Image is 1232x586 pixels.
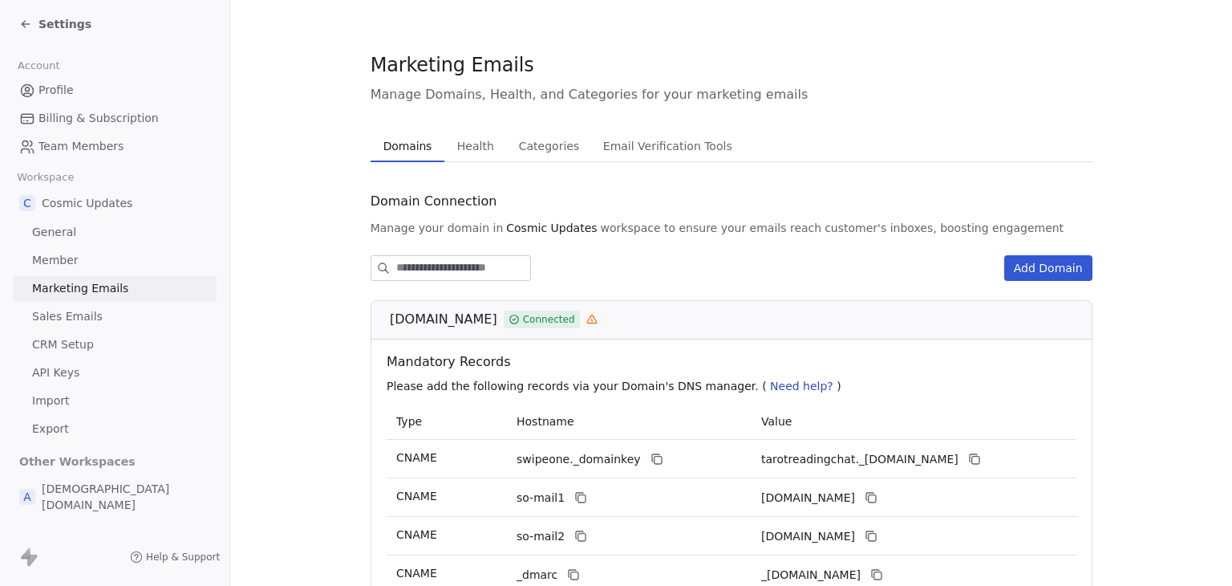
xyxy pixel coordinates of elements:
[32,364,79,381] span: API Keys
[761,567,861,584] span: _dmarc.swipeone.email
[387,378,1083,394] p: Please add the following records via your Domain's DNS manager. ( )
[38,110,159,127] span: Billing & Subscription
[32,421,69,437] span: Export
[13,275,217,302] a: Marketing Emails
[13,388,217,414] a: Import
[513,135,586,157] span: Categories
[601,220,822,236] span: workspace to ensure your emails reach
[396,451,437,464] span: CNAME
[371,220,504,236] span: Manage your domain in
[32,336,94,353] span: CRM Setup
[13,360,217,386] a: API Keys
[19,489,35,505] span: A
[32,252,79,269] span: Member
[761,451,958,468] span: tarotreadingchat._domainkey.swipeone.email
[517,451,641,468] span: swipeone._domainkey
[396,567,437,580] span: CNAME
[825,220,1064,236] span: customer's inboxes, boosting engagement
[13,105,217,132] a: Billing & Subscription
[396,413,497,430] p: Type
[522,312,574,327] span: Connected
[42,195,132,211] span: Cosmic Updates
[38,82,74,99] span: Profile
[10,54,67,78] span: Account
[13,133,217,160] a: Team Members
[19,16,91,32] a: Settings
[32,224,76,241] span: General
[13,219,217,246] a: General
[396,490,437,503] span: CNAME
[371,192,497,211] span: Domain Connection
[146,551,220,564] span: Help & Support
[390,310,497,329] span: [DOMAIN_NAME]
[761,528,855,545] span: tarotreadingchat2.swipeone.email
[32,280,128,297] span: Marketing Emails
[130,551,220,564] a: Help & Support
[770,380,833,393] span: Need help?
[597,135,739,157] span: Email Verification Tools
[761,415,792,428] span: Value
[506,220,597,236] span: Cosmic Updates
[13,416,217,442] a: Export
[387,352,1083,372] span: Mandatory Records
[396,528,437,541] span: CNAME
[13,332,217,358] a: CRM Setup
[377,135,439,157] span: Domains
[13,77,217,104] a: Profile
[32,393,69,409] span: Import
[517,415,574,428] span: Hostname
[371,53,534,77] span: Marketing Emails
[38,16,91,32] span: Settings
[517,490,565,507] span: so-mail1
[10,165,81,189] span: Workspace
[761,490,855,507] span: tarotreadingchat1.swipeone.email
[13,449,142,474] span: Other Workspaces
[42,481,210,513] span: [DEMOGRAPHIC_DATA][DOMAIN_NAME]
[451,135,500,157] span: Health
[517,567,557,584] span: _dmarc
[13,303,217,330] a: Sales Emails
[517,528,565,545] span: so-mail2
[19,195,35,211] span: C
[371,85,1092,104] span: Manage Domains, Health, and Categories for your marketing emails
[38,138,124,155] span: Team Members
[1004,255,1092,281] button: Add Domain
[32,308,103,325] span: Sales Emails
[13,247,217,274] a: Member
